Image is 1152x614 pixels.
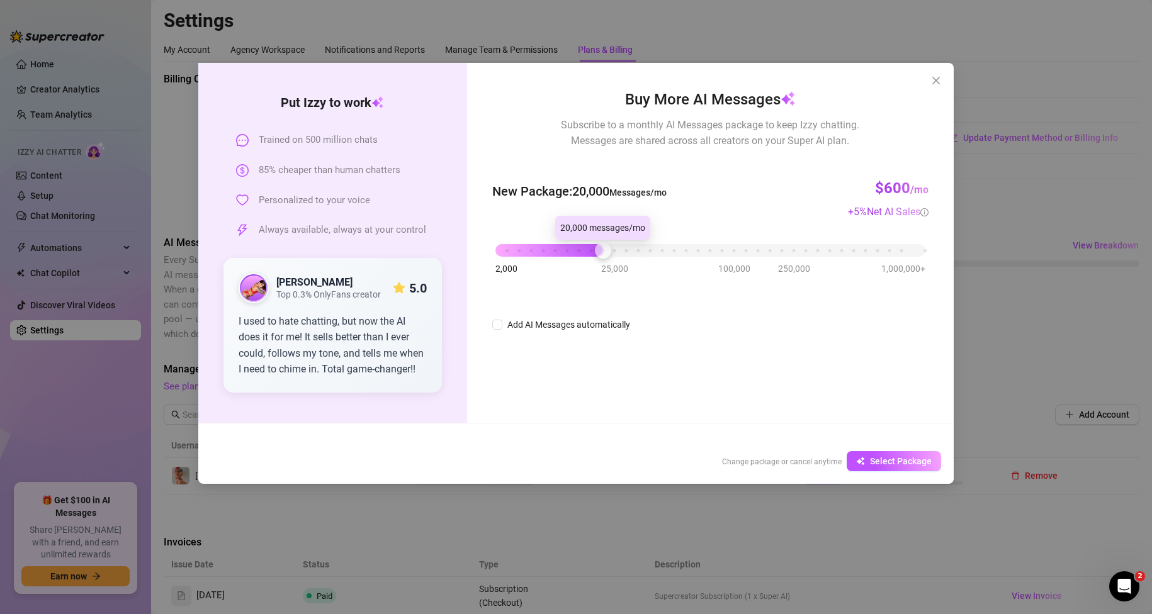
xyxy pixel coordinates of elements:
[920,208,929,216] span: info-circle
[875,179,929,199] h3: $600
[1135,571,1145,581] span: 2
[276,276,353,288] strong: [PERSON_NAME]
[492,182,667,201] span: New Package : 20,000
[236,224,249,237] span: thunderbolt
[910,184,929,196] span: /mo
[259,223,426,238] span: Always available, always at your control
[409,281,427,296] strong: 5.0
[926,75,946,86] span: Close
[1109,571,1139,601] iframe: Intercom live chat
[240,274,268,302] img: public
[847,451,941,471] button: Select Package
[778,262,810,276] span: 250,000
[259,133,378,148] span: Trained on 500 million chats
[259,163,400,178] span: 85% cheaper than human chatters
[507,318,630,332] div: Add AI Messages automatically
[718,262,750,276] span: 100,000
[609,187,667,198] span: Messages/mo
[276,289,381,300] span: Top 0.3% OnlyFans creator
[236,194,249,206] span: heart
[236,134,249,147] span: message
[926,70,946,91] button: Close
[931,75,941,86] span: close
[393,282,405,294] span: star
[625,88,796,112] span: Buy More AI Messages
[259,193,370,208] span: Personalized to your voice
[722,457,842,466] span: Change package or cancel anytime
[867,204,929,220] div: Net AI Sales
[495,262,517,276] span: 2,000
[870,456,932,466] span: Select Package
[239,313,427,377] div: I used to hate chatting, but now the AI does it for me! It sells better than I ever could, follow...
[601,262,628,276] span: 25,000
[281,95,384,110] strong: Put Izzy to work
[881,262,925,276] span: 1,000,000+
[561,117,859,148] span: Subscribe to a monthly AI Messages package to keep Izzy chatting. Messages are shared across all ...
[848,206,929,218] span: + 5 %
[236,164,249,177] span: dollar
